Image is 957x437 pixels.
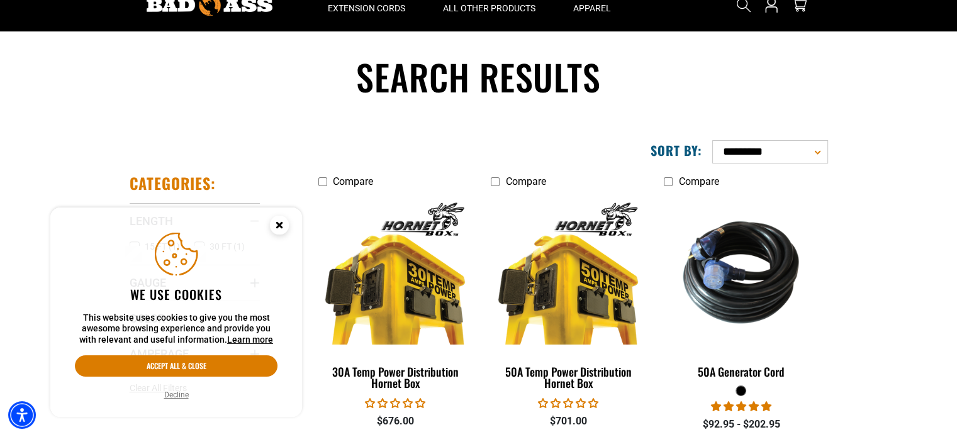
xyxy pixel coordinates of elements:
img: 50A Generator Cord [662,200,820,345]
a: 50A Temp Power Distribution Hornet Box 50A Temp Power Distribution Hornet Box [491,194,645,396]
span: 5.00 stars [711,401,771,412]
h2: Categories: [130,174,216,193]
aside: Cookie Consent [50,207,302,418]
div: $676.00 [318,414,473,429]
a: This website uses cookies to give you the most awesome browsing experience and provide you with r... [227,335,273,345]
button: Accept all & close [75,355,277,377]
div: $92.95 - $202.95 [664,417,818,432]
div: 50A Generator Cord [664,366,818,377]
span: All Other Products [443,3,535,14]
summary: Length [130,203,260,238]
a: 50A Generator Cord 50A Generator Cord [664,194,818,385]
span: 0.00 stars [365,397,425,409]
span: Compare [505,175,546,187]
span: Apparel [573,3,611,14]
div: Accessibility Menu [8,401,36,429]
p: This website uses cookies to give you the most awesome browsing experience and provide you with r... [75,313,277,346]
span: Extension Cords [328,3,405,14]
button: Decline [160,389,193,401]
div: 50A Temp Power Distribution Hornet Box [491,366,645,389]
span: Compare [333,175,373,187]
img: 50A Temp Power Distribution Hornet Box [489,200,647,345]
a: 30A Temp Power Distribution Hornet Box 30A Temp Power Distribution Hornet Box [318,194,473,396]
button: Close this option [257,207,302,246]
img: 30A Temp Power Distribution Hornet Box [316,200,474,345]
h1: Search results [130,54,828,100]
span: 0.00 stars [538,397,598,409]
span: Compare [678,175,719,187]
div: 30A Temp Power Distribution Hornet Box [318,366,473,389]
label: Sort by: [651,142,702,158]
h2: We use cookies [75,286,277,302]
div: $701.00 [491,414,645,429]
